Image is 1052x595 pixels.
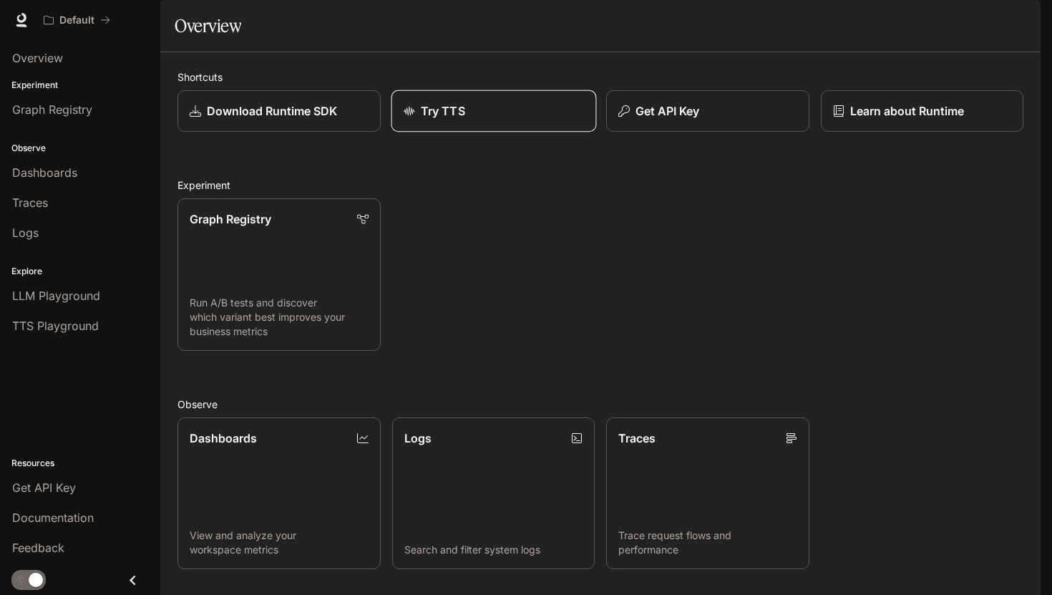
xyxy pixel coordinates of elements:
[177,69,1023,84] h2: Shortcuts
[618,528,797,557] p: Trace request flows and performance
[635,102,699,120] p: Get API Key
[190,430,257,447] p: Dashboards
[404,543,583,557] p: Search and filter system logs
[606,90,809,132] button: Get API Key
[190,211,271,228] p: Graph Registry
[404,430,432,447] p: Logs
[190,296,369,339] p: Run A/B tests and discover which variant best improves your business metrics
[207,102,337,120] p: Download Runtime SDK
[177,178,1023,193] h2: Experiment
[177,417,381,570] a: DashboardsView and analyze your workspace metrics
[190,528,369,557] p: View and analyze your workspace metrics
[175,11,241,40] h1: Overview
[59,14,94,26] p: Default
[37,6,117,34] button: All workspaces
[606,417,809,570] a: TracesTrace request flows and performance
[850,102,964,120] p: Learn about Runtime
[420,102,464,120] p: Try TTS
[392,417,595,570] a: LogsSearch and filter system logs
[177,198,381,351] a: Graph RegistryRun A/B tests and discover which variant best improves your business metrics
[821,90,1024,132] a: Learn about Runtime
[391,90,595,132] a: Try TTS
[177,90,381,132] a: Download Runtime SDK
[618,430,656,447] p: Traces
[177,397,1023,412] h2: Observe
